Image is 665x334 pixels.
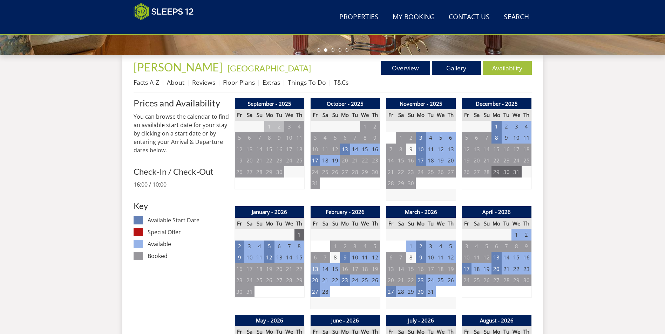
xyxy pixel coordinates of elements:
a: Search [501,9,532,25]
td: 13 [244,144,254,155]
dd: Special Offer [148,228,229,236]
a: Extras [263,78,280,86]
td: 23 [274,155,284,166]
td: 17 [284,144,294,155]
td: 7 [502,241,511,252]
td: 24 [310,166,320,178]
td: 22 [491,155,501,166]
td: 10 [511,132,521,144]
td: 14 [255,144,264,155]
td: 4 [426,132,436,144]
td: 3 [244,241,254,252]
th: We [360,218,370,229]
a: T&Cs [334,78,348,86]
th: January - 2026 [235,206,304,218]
td: 29 [264,166,274,178]
td: 9 [370,132,380,144]
td: 10 [310,144,320,155]
th: Su [482,218,491,229]
th: Mo [264,218,274,229]
td: 4 [360,241,370,252]
td: 11 [471,252,481,263]
td: 13 [491,252,501,263]
td: 18 [255,263,264,275]
td: 1 [491,121,501,132]
th: Sa [471,218,481,229]
td: 4 [320,132,330,144]
td: 16 [274,144,284,155]
th: Fr [235,218,244,229]
td: 30 [274,166,284,178]
a: Availability [483,61,532,75]
td: 27 [446,166,456,178]
td: 12 [446,252,456,263]
td: 25 [294,155,304,166]
td: 28 [482,166,491,178]
th: December - 2025 [462,98,531,110]
td: 5 [370,241,380,252]
th: We [360,109,370,121]
th: Sa [396,218,406,229]
td: 6 [340,132,350,144]
td: 27 [244,166,254,178]
td: 1 [264,121,274,132]
th: Fr [462,218,471,229]
td: 18 [294,144,304,155]
th: September - 2025 [235,98,304,110]
td: 17 [426,263,436,275]
th: Fr [386,109,396,121]
a: Prices and Availability [134,98,229,108]
th: Sa [471,109,481,121]
dd: Available [148,240,229,248]
td: 7 [284,241,294,252]
td: 31 [310,178,320,189]
td: 6 [446,132,456,144]
td: 3 [426,241,436,252]
td: 16 [502,144,511,155]
th: Sa [396,109,406,121]
td: 2 [274,121,284,132]
td: 5 [446,241,456,252]
th: Mo [491,109,501,121]
td: 11 [436,252,446,263]
td: 1 [294,229,304,241]
td: 18 [320,155,330,166]
th: We [284,109,294,121]
td: 16 [406,155,416,166]
td: 2 [522,229,531,241]
td: 17 [416,155,426,166]
th: Fr [310,218,320,229]
td: 3 [511,121,521,132]
td: 3 [350,241,360,252]
td: 20 [471,155,481,166]
th: We [284,218,294,229]
td: 12 [235,144,244,155]
td: 18 [471,263,481,275]
td: 22 [294,263,304,275]
th: Sa [244,218,254,229]
th: Tu [350,109,360,121]
td: 15 [264,144,274,155]
td: 24 [284,155,294,166]
td: 11 [426,144,436,155]
td: 29 [396,178,406,189]
td: 9 [522,241,531,252]
td: 4 [436,241,446,252]
th: November - 2025 [386,98,456,110]
td: 15 [330,263,340,275]
td: 18 [522,144,531,155]
th: Mo [340,218,350,229]
th: We [511,109,521,121]
td: 7 [386,144,396,155]
dd: Booked [148,252,229,260]
td: 23 [370,155,380,166]
td: 3 [284,121,294,132]
td: 6 [274,241,284,252]
td: 28 [350,166,360,178]
a: Floor Plans [223,78,255,86]
td: 2 [370,121,380,132]
a: My Booking [390,9,437,25]
th: Mo [264,109,274,121]
th: Su [330,218,340,229]
td: 21 [350,155,360,166]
